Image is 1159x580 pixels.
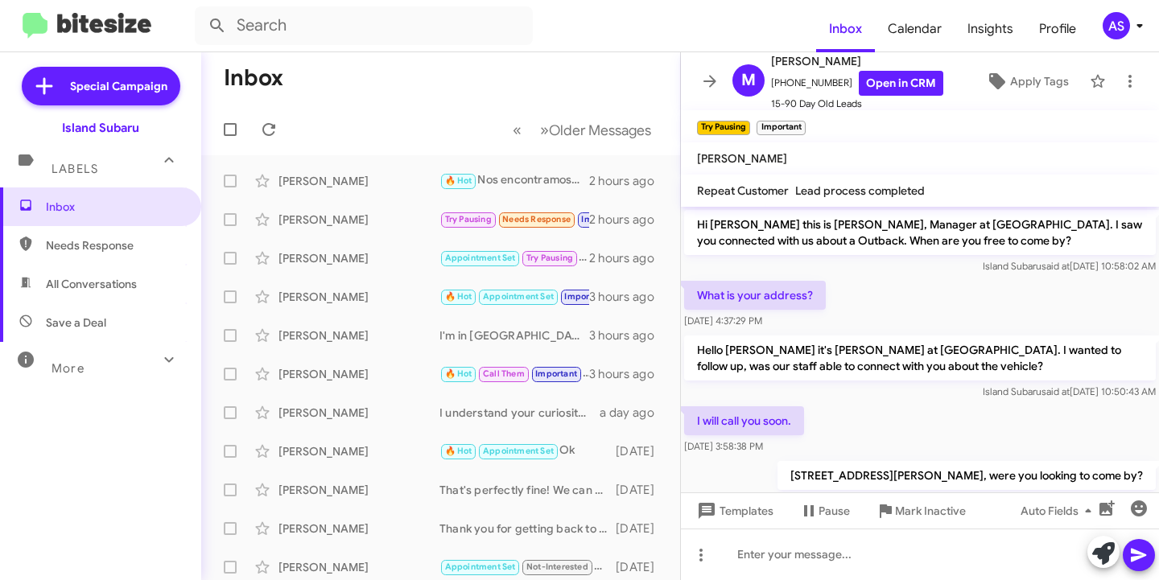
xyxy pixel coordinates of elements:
span: [PHONE_NUMBER] [771,71,943,96]
button: Previous [503,113,531,146]
nav: Page navigation example [504,113,661,146]
span: Appointment Set [445,561,516,572]
div: [PERSON_NAME] [278,520,439,537]
div: [PERSON_NAME] [278,405,439,421]
span: Important [564,291,606,302]
div: [PERSON_NAME] [278,250,439,266]
span: Inbox [46,199,183,215]
span: Try Pausing [445,214,492,224]
div: [PERSON_NAME] [278,366,439,382]
span: Needs Response [46,237,183,253]
a: Open in CRM [859,71,943,96]
span: Repeat Customer [697,183,789,198]
button: Next [530,113,661,146]
div: [PERSON_NAME] [278,482,439,498]
span: said at [1041,385,1070,397]
div: 3 hours ago [589,289,667,305]
span: M [741,68,756,93]
a: Special Campaign [22,67,180,105]
span: Labels [52,162,98,176]
div: Thank you [439,557,616,576]
button: Mark Inactive [863,496,979,525]
div: To Island Subaru! [439,287,589,306]
span: Pause [819,496,850,525]
a: Profile [1026,6,1089,52]
div: 2 hours ago [589,212,667,228]
span: Older Messages [549,121,651,139]
span: Auto Fields [1021,496,1098,525]
span: Apply Tags [1010,67,1069,96]
div: 3 hours ago [589,327,667,343]
span: « [513,120,522,140]
span: Appointment Set [445,253,516,263]
span: [DATE] 3:58:38 PM [684,440,763,452]
div: [DATE] [616,559,667,575]
span: [PERSON_NAME] [697,151,787,166]
span: Special Campaign [70,78,167,94]
span: Lead process completed [795,183,925,198]
a: Inbox [816,6,875,52]
div: All is well. We purchased a new Forester in July. [439,210,589,228]
span: Not-Interested [526,561,588,572]
span: Appointment Set [483,446,554,456]
a: Insights [955,6,1026,52]
button: AS [1089,12,1141,39]
button: Pause [786,496,863,525]
span: Mark Inactive [895,496,966,525]
span: Important [535,368,577,379]
div: 2 hours ago [589,173,667,189]
span: 🔥 Hot [445,446,472,456]
button: Auto Fields [1008,496,1111,525]
span: 🔥 Hot [445,291,472,302]
button: Templates [681,496,786,525]
div: [DATE] [616,482,667,498]
div: Of course! We are located at [STREET_ADDRESS]. [439,364,589,383]
div: Ok [439,442,616,460]
span: [DATE] 4:37:29 PM [684,315,762,327]
div: [PERSON_NAME] [278,443,439,459]
div: I'm in [GEOGRAPHIC_DATA] [439,327,589,343]
span: Call Them [483,368,525,379]
span: Save a Deal [46,315,106,331]
div: [DATE] [616,443,667,459]
p: Hello [PERSON_NAME] it's [PERSON_NAME] at [GEOGRAPHIC_DATA]. I wanted to follow up, was our staff... [684,335,1156,380]
div: 2 hours ago [589,250,667,266]
div: [PERSON_NAME] [278,559,439,575]
span: » [540,120,549,140]
p: I will call you soon. [684,406,804,435]
span: [PERSON_NAME] [771,51,943,71]
div: [PERSON_NAME] [278,327,439,343]
input: Search [195,6,533,45]
div: That's perfectly fine! We can accommodate her schedule. Would [DATE] work better? [439,482,616,498]
div: I understand your curiosity about its value! I can help with that. Let’s schedule an appointment ... [439,405,600,421]
span: Island Subaru [DATE] 10:50:43 AM [983,385,1156,397]
span: 🔥 Hot [445,175,472,186]
span: More [52,361,85,376]
div: Island Subaru [62,120,139,136]
span: 15-90 Day Old Leads [771,96,943,112]
span: Needs Response [502,214,571,224]
p: [STREET_ADDRESS][PERSON_NAME], were you looking to come by? [777,461,1156,490]
span: Island Subaru [DATE] 10:58:02 AM [983,260,1156,272]
div: [DATE] [616,520,667,537]
span: Try Pausing [526,253,573,263]
span: Templates [694,496,773,525]
div: [PERSON_NAME] [278,289,439,305]
span: 🔥 Hot [445,368,472,379]
div: Nos encontramos en [GEOGRAPHIC_DATA] 1257 en [GEOGRAPHIC_DATA], [GEOGRAPHIC_DATA]. ¿Le esperamos ... [439,171,589,190]
div: AS [1103,12,1130,39]
span: Important [581,214,623,224]
div: [PERSON_NAME] [278,173,439,189]
small: Try Pausing [697,121,750,135]
button: Apply Tags [971,67,1082,96]
span: Appointment Set [483,291,554,302]
small: Important [757,121,805,135]
h1: Inbox [224,65,283,91]
a: Calendar [875,6,955,52]
div: 3 hours ago [589,366,667,382]
span: All Conversations [46,276,137,292]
